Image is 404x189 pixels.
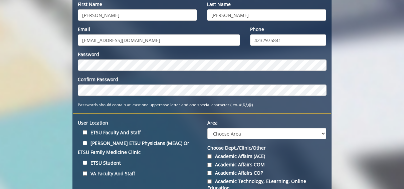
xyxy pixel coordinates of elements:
[207,120,326,126] label: Area
[207,161,326,168] label: Academic Affairs COM
[78,139,197,157] label: [PERSON_NAME] ETSU Physicians (MEAC) or ETSU Family Medicine Clinic
[207,1,326,8] label: Last name
[78,169,197,178] label: VA Faculty and Staff
[78,102,253,107] small: Passwords should contain at least one uppercase letter and one special character ( ex. #,$,!,@)
[250,26,326,33] label: Phone
[78,120,197,126] label: User location
[207,170,326,176] label: Academic Affairs COP
[78,26,240,33] label: Email
[78,158,197,167] label: ETSU Student
[207,145,326,151] label: Choose Dept./Clinic/Other
[78,128,197,137] label: ETSU Faculty and Staff
[207,153,326,160] label: Academic Affairs (ACE)
[78,76,327,83] label: Confirm Password
[78,1,197,8] label: First name
[78,51,327,58] label: Password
